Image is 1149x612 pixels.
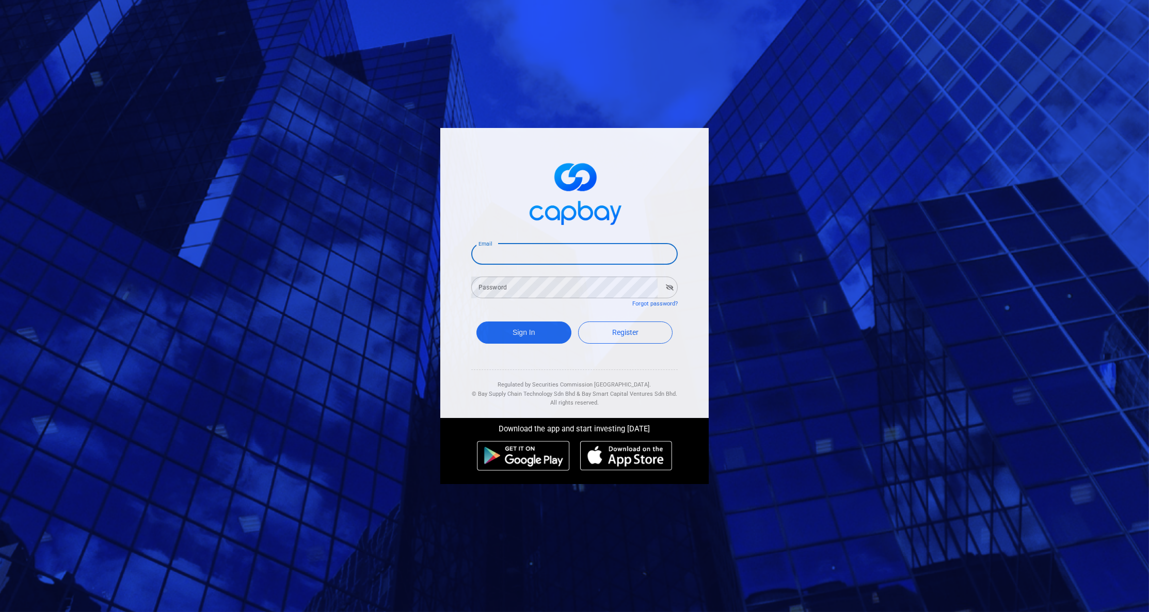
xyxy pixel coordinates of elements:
img: android [477,441,570,471]
div: Regulated by Securities Commission [GEOGRAPHIC_DATA]. & All rights reserved. [471,370,678,408]
label: Email [478,240,492,248]
span: Register [612,328,639,336]
span: © Bay Supply Chain Technology Sdn Bhd [472,391,575,397]
button: Sign In [476,321,571,344]
a: Forgot password? [632,300,678,307]
div: Download the app and start investing [DATE] [433,418,716,436]
span: Bay Smart Capital Ventures Sdn Bhd. [582,391,677,397]
img: logo [523,154,626,231]
a: Register [578,321,673,344]
img: ios [580,441,672,471]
